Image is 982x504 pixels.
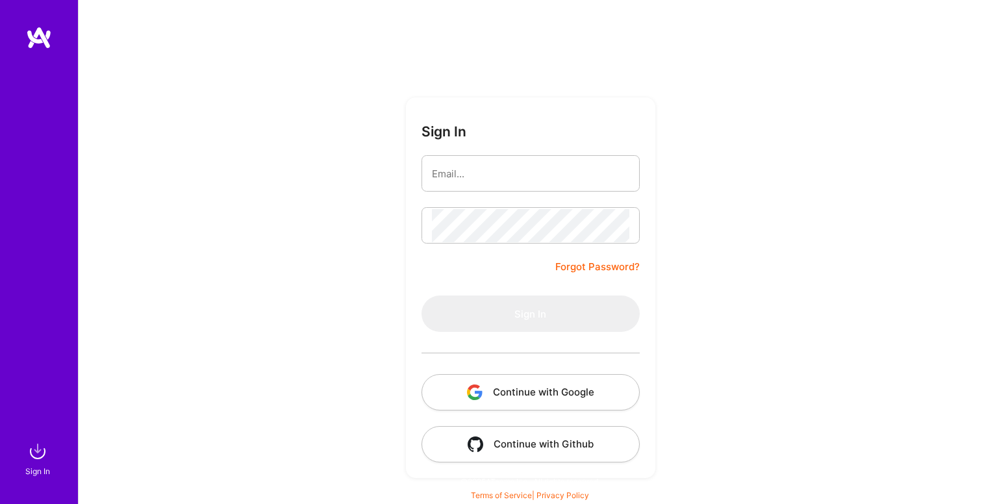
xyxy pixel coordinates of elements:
div: © 2025 ATeams Inc., All rights reserved. [78,465,982,498]
a: Terms of Service [471,490,532,500]
button: Continue with Google [422,374,640,410]
span: | [471,490,589,500]
img: icon [467,384,483,400]
a: sign inSign In [27,438,51,478]
a: Forgot Password? [555,259,640,275]
img: sign in [25,438,51,464]
div: Sign In [25,464,50,478]
input: Email... [432,157,629,190]
img: logo [26,26,52,49]
a: Privacy Policy [536,490,589,500]
button: Sign In [422,296,640,332]
img: icon [468,436,483,452]
h3: Sign In [422,123,466,140]
button: Continue with Github [422,426,640,462]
